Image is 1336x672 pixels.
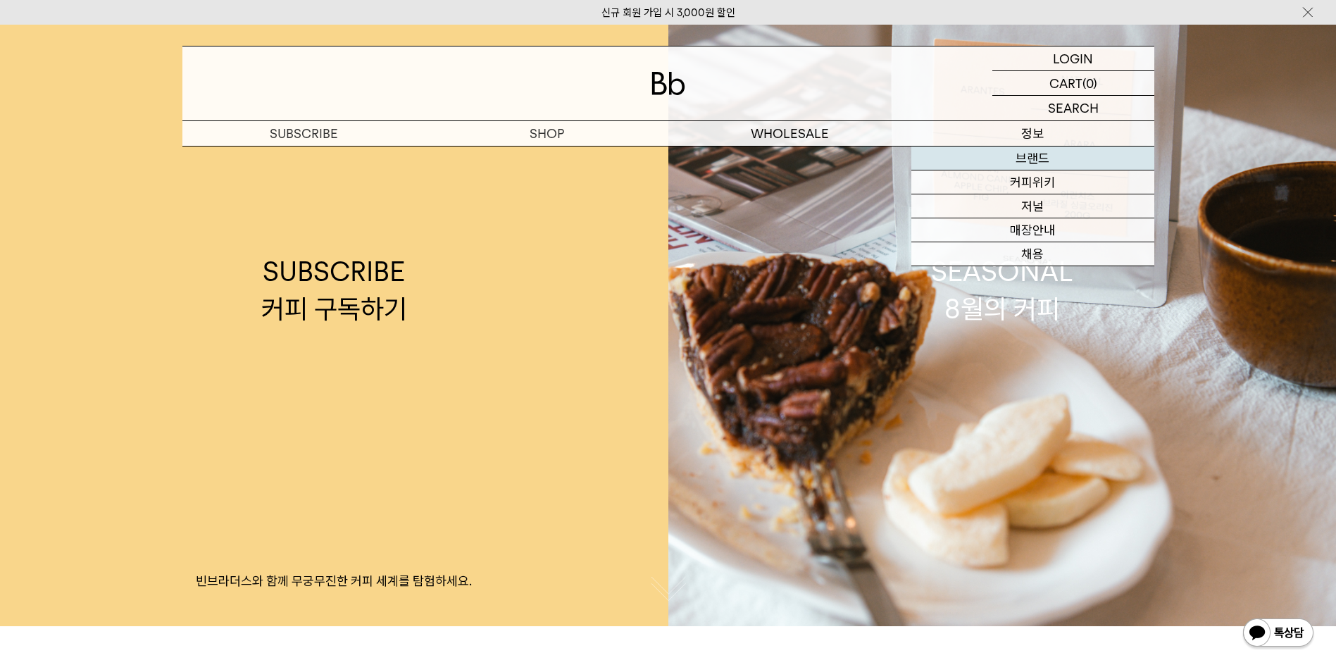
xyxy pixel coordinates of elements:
p: WHOLESALE [668,121,911,146]
div: SEASONAL 8월의 커피 [931,253,1073,328]
p: LOGIN [1053,46,1093,70]
a: 커피위키 [911,170,1154,194]
p: SEARCH [1048,96,1099,120]
img: 로고 [651,72,685,95]
a: 브랜드 [911,147,1154,170]
p: (0) [1082,71,1097,95]
p: 정보 [911,121,1154,146]
a: 신규 회원 가입 시 3,000원 할인 [601,6,735,19]
a: SUBSCRIBE [182,121,425,146]
p: CART [1049,71,1082,95]
a: LOGIN [992,46,1154,71]
a: SHOP [425,121,668,146]
a: CART (0) [992,71,1154,96]
a: 매장안내 [911,218,1154,242]
img: 카카오톡 채널 1:1 채팅 버튼 [1242,617,1315,651]
a: 채용 [911,242,1154,266]
a: 저널 [911,194,1154,218]
div: SUBSCRIBE 커피 구독하기 [261,253,407,328]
